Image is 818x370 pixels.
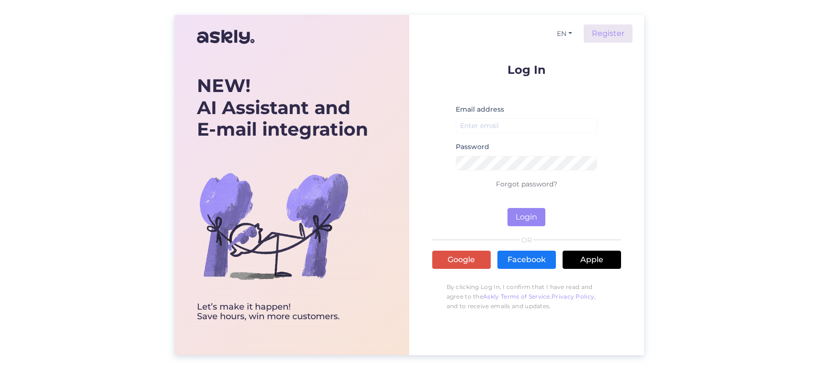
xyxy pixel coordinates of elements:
[197,302,368,322] div: Let’s make it happen! Save hours, win more customers.
[553,27,576,41] button: EN
[432,277,621,316] p: By clicking Log In, I confirm that I have read and agree to the , , and to receive emails and upd...
[456,142,489,152] label: Password
[456,104,504,115] label: Email address
[552,293,594,300] a: Privacy Policy
[456,118,598,133] input: Enter email
[563,251,621,269] a: Apple
[197,149,350,302] img: bg-askly
[432,251,491,269] a: Google
[584,24,633,43] a: Register
[483,293,550,300] a: Askly Terms of Service
[496,180,557,188] a: Forgot password?
[197,74,251,97] b: NEW!
[432,64,621,76] p: Log In
[197,25,254,48] img: Askly
[497,251,556,269] a: Facebook
[507,208,545,226] button: Login
[519,237,533,243] span: OR
[197,75,368,140] div: AI Assistant and E-mail integration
